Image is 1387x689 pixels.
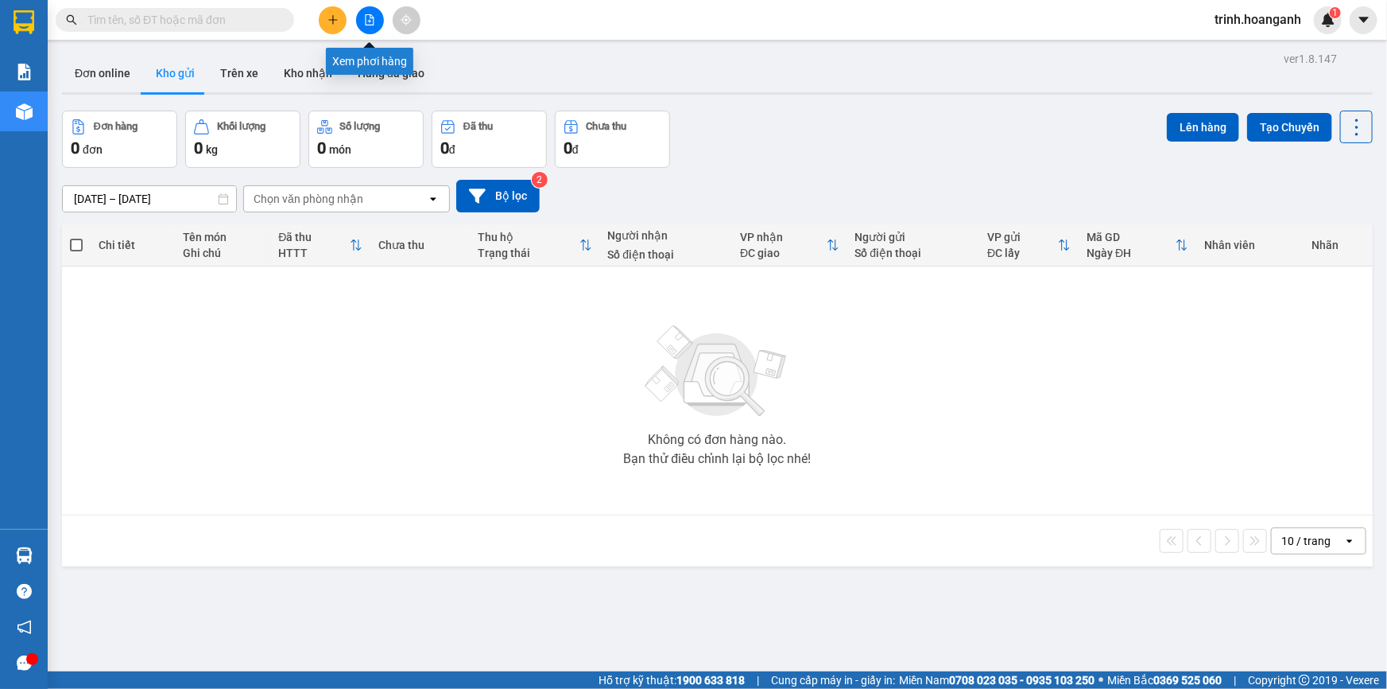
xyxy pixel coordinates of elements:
[432,111,547,168] button: Đã thu0đ
[83,143,103,156] span: đơn
[16,103,33,120] img: warehouse-icon
[1281,533,1331,549] div: 10 / trang
[271,54,345,92] button: Kho nhận
[217,121,265,132] div: Khối lượng
[1107,671,1222,689] span: Miền Bắc
[1087,231,1176,243] div: Mã GD
[1153,674,1222,687] strong: 0369 525 060
[99,239,167,251] div: Chi tiết
[949,674,1094,687] strong: 0708 023 035 - 0935 103 250
[1299,675,1310,686] span: copyright
[183,247,262,259] div: Ghi chú
[326,48,413,75] div: Xem phơi hàng
[555,111,670,168] button: Chưa thu0đ
[14,10,34,34] img: logo-vxr
[206,143,218,156] span: kg
[194,138,203,158] span: 0
[1098,677,1103,683] span: ⚪️
[308,111,424,168] button: Số lượng0món
[1332,7,1338,18] span: 1
[319,6,347,34] button: plus
[676,674,745,687] strong: 1900 633 818
[532,172,548,188] sup: 2
[63,186,236,212] input: Select a date range.
[16,64,33,80] img: solution-icon
[270,224,370,267] th: Toggle SortBy
[17,584,32,599] span: question-circle
[478,247,579,259] div: Trạng thái
[470,224,600,267] th: Toggle SortBy
[278,231,349,243] div: Đã thu
[987,231,1058,243] div: VP gửi
[1247,113,1332,142] button: Tạo Chuyến
[401,14,412,25] span: aim
[1202,10,1314,29] span: trinh.hoanganh
[771,671,895,689] span: Cung cấp máy in - giấy in:
[456,180,540,212] button: Bộ lọc
[1087,247,1176,259] div: Ngày ĐH
[1204,239,1296,251] div: Nhân viên
[637,316,796,427] img: svg+xml;base64,PHN2ZyBjbGFzcz0ibGlzdC1wbHVnX19zdmciIHhtbG5zPSJodHRwOi8vd3d3LnczLm9yZy8yMDAwL3N2Zy...
[855,231,972,243] div: Người gửi
[364,14,375,25] span: file-add
[427,193,440,205] svg: open
[1167,113,1239,142] button: Lên hàng
[183,231,262,243] div: Tên món
[608,229,725,242] div: Người nhận
[463,121,493,132] div: Đã thu
[648,434,786,446] div: Không có đơn hàng nào.
[740,231,826,243] div: VP nhận
[440,138,449,158] span: 0
[757,671,759,689] span: |
[899,671,1094,689] span: Miền Nam
[17,656,32,671] span: message
[62,54,143,92] button: Đơn online
[356,6,384,34] button: file-add
[1350,6,1377,34] button: caret-down
[16,547,33,564] img: warehouse-icon
[185,111,300,168] button: Khối lượng0kg
[855,247,972,259] div: Số điện thoại
[740,247,826,259] div: ĐC giao
[207,54,271,92] button: Trên xe
[143,54,207,92] button: Kho gửi
[393,6,420,34] button: aim
[599,671,745,689] span: Hỗ trợ kỹ thuật:
[1330,7,1341,18] sup: 1
[17,620,32,635] span: notification
[1079,224,1196,267] th: Toggle SortBy
[1321,13,1335,27] img: icon-new-feature
[449,143,455,156] span: đ
[987,247,1058,259] div: ĐC lấy
[329,143,351,156] span: món
[1234,671,1236,689] span: |
[317,138,326,158] span: 0
[623,453,811,465] div: Bạn thử điều chỉnh lại bộ lọc nhé!
[1357,13,1371,27] span: caret-down
[1343,535,1356,547] svg: open
[587,121,627,132] div: Chưa thu
[378,239,462,251] div: Chưa thu
[62,111,177,168] button: Đơn hàng0đơn
[979,224,1079,267] th: Toggle SortBy
[564,138,572,158] span: 0
[732,224,847,267] th: Toggle SortBy
[66,14,77,25] span: search
[278,247,349,259] div: HTTT
[1311,239,1365,251] div: Nhãn
[254,191,363,207] div: Chọn văn phòng nhận
[71,138,79,158] span: 0
[1284,50,1337,68] div: ver 1.8.147
[478,231,579,243] div: Thu hộ
[327,14,339,25] span: plus
[94,121,138,132] div: Đơn hàng
[87,11,275,29] input: Tìm tên, số ĐT hoặc mã đơn
[340,121,381,132] div: Số lượng
[572,143,579,156] span: đ
[608,248,725,261] div: Số điện thoại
